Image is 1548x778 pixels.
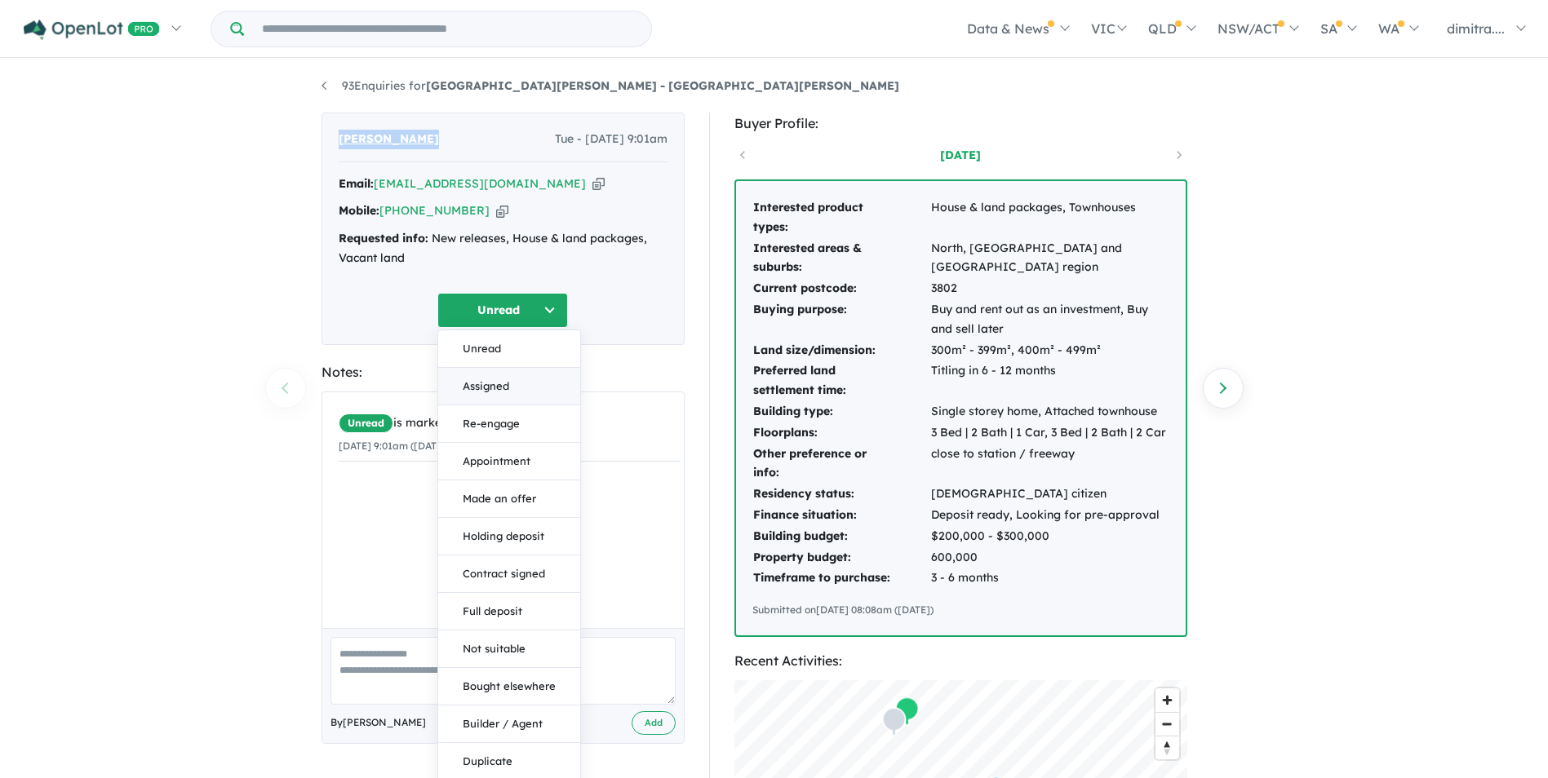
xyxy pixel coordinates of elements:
strong: Requested info: [339,231,428,245]
td: Titling in 6 - 12 months [930,360,1169,401]
nav: breadcrumb [322,77,1227,96]
button: Zoom in [1155,688,1179,712]
td: Residency status: [752,484,930,505]
td: Buying purpose: [752,299,930,340]
td: Property budget: [752,547,930,568]
td: Building budget: [752,526,930,547]
button: Appointment [438,443,580,480]
span: Reset bearing to north [1155,736,1179,759]
a: [EMAIL_ADDRESS][DOMAIN_NAME] [374,176,586,191]
td: Floorplans: [752,422,930,444]
a: [DATE] [891,147,1030,163]
td: Interested product types: [752,197,930,238]
span: Zoom out [1155,713,1179,736]
button: Unread [438,330,580,368]
td: 3 Bed | 2 Bath | 1 Car, 3 Bed | 2 Bath | 2 Car [930,422,1169,444]
a: 93Enquiries for[GEOGRAPHIC_DATA][PERSON_NAME] - [GEOGRAPHIC_DATA][PERSON_NAME] [322,78,899,93]
div: Recent Activities: [734,650,1187,672]
td: $200,000 - $300,000 [930,526,1169,547]
strong: Email: [339,176,374,191]
td: Building type: [752,401,930,422]
td: [DEMOGRAPHIC_DATA] citizen [930,484,1169,505]
div: Map marker [881,707,906,737]
button: Re-engage [438,405,580,443]
td: Buy and rent out as an investment, Buy and sell later [930,299,1169,340]
td: 3 - 6 months [930,568,1169,589]
div: Map marker [894,696,919,727]
td: Single storey home, Attached townhouse [930,401,1169,422]
button: Builder / Agent [438,705,580,743]
button: Zoom out [1155,712,1179,736]
strong: [GEOGRAPHIC_DATA][PERSON_NAME] - [GEOGRAPHIC_DATA][PERSON_NAME] [426,78,899,93]
button: Reset bearing to north [1155,736,1179,759]
small: [DATE] 9:01am ([DATE]) [339,440,450,452]
td: 3802 [930,278,1169,299]
span: By [PERSON_NAME] [330,714,426,731]
td: Timeframe to purchase: [752,568,930,589]
td: Preferred land settlement time: [752,360,930,401]
div: Buyer Profile: [734,113,1187,135]
img: Openlot PRO Logo White [24,20,160,40]
button: Bought elsewhere [438,668,580,705]
button: Not suitable [438,630,580,668]
button: Add [632,711,676,735]
button: Copy [496,202,508,219]
td: Finance situation: [752,505,930,526]
td: 600,000 [930,547,1169,568]
span: Unread [339,413,393,433]
td: House & land packages, Townhouses [930,197,1169,238]
div: is marked. [339,413,680,433]
td: Current postcode: [752,278,930,299]
td: Deposit ready, Looking for pre-approval [930,505,1169,526]
button: Made an offer [438,480,580,518]
button: Unread [437,293,568,328]
a: [PHONE_NUMBER] [379,203,490,218]
button: Copy [592,175,605,192]
button: Holding deposit [438,518,580,555]
input: Try estate name, suburb, builder or developer [247,11,648,46]
div: Notes: [322,361,685,383]
button: Assigned [438,368,580,405]
div: New releases, House & land packages, Vacant land [339,229,668,268]
button: Full deposit [438,593,580,630]
td: North, [GEOGRAPHIC_DATA] and [GEOGRAPHIC_DATA] region [930,238,1169,279]
button: Contract signed [438,555,580,593]
span: Tue - [DATE] 9:01am [555,130,668,149]
span: dimitra.... [1447,20,1505,37]
td: Other preference or info: [752,444,930,484]
td: Land size/dimension: [752,340,930,361]
span: [PERSON_NAME] [339,130,439,149]
td: 300m² - 399m², 400m² - 499m² [930,340,1169,361]
td: close to station / freeway [930,444,1169,484]
td: Interested areas & suburbs: [752,238,930,279]
div: Submitted on [DATE] 08:08am ([DATE]) [752,602,1169,618]
strong: Mobile: [339,203,379,218]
